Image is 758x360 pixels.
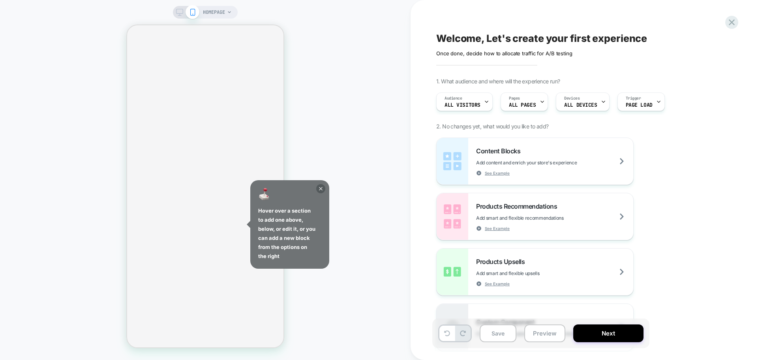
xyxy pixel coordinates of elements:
span: ALL PAGES [509,102,536,108]
span: Pages [509,96,520,101]
span: Add content and enrich your store's experience [476,160,616,166]
span: See Example [485,226,510,231]
span: Products Upsells [476,258,529,266]
span: Add smart and flexible recommendations [476,215,603,221]
span: ALL DEVICES [564,102,597,108]
span: Add smart and flexible upsells [476,270,579,276]
button: Preview [524,324,565,342]
span: Page Load [626,102,653,108]
span: Devices [564,96,580,101]
span: All Visitors [445,102,480,108]
span: Content Blocks [476,147,524,155]
span: 2. No changes yet, what would you like to add? [436,123,548,130]
span: See Example [485,170,510,176]
span: HOMEPAGE [203,6,225,19]
button: Next [573,324,644,342]
span: 1. What audience and where will the experience run? [436,78,560,85]
span: Products Recommendations [476,202,561,210]
span: Trigger [626,96,641,101]
span: Custom Component [476,318,538,326]
span: See Example [485,281,510,286]
button: Save [480,324,516,342]
span: Audience [445,96,462,101]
